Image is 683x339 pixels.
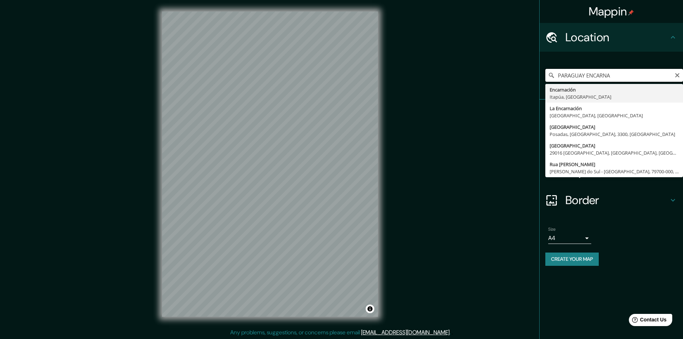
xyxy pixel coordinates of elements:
div: Layout [540,157,683,186]
div: Style [540,128,683,157]
div: Border [540,186,683,215]
canvas: Map [162,11,378,317]
button: Toggle attribution [366,305,374,313]
label: Size [548,226,556,232]
button: Create your map [545,253,599,266]
div: [PERSON_NAME] do Sul - [GEOGRAPHIC_DATA], 79700-000, [GEOGRAPHIC_DATA] [550,168,679,175]
div: Posadas, [GEOGRAPHIC_DATA], 3300, [GEOGRAPHIC_DATA] [550,131,679,138]
div: [GEOGRAPHIC_DATA], [GEOGRAPHIC_DATA] [550,112,679,119]
div: Encarnación [550,86,679,93]
div: Location [540,23,683,52]
p: Any problems, suggestions, or concerns please email . [230,328,451,337]
div: La Encarnación [550,105,679,112]
h4: Layout [565,164,669,179]
a: [EMAIL_ADDRESS][DOMAIN_NAME] [361,329,450,336]
h4: Border [565,193,669,207]
img: pin-icon.png [628,10,634,15]
h4: Location [565,30,669,44]
iframe: Help widget launcher [619,311,675,331]
div: . [452,328,453,337]
div: Itapúa, [GEOGRAPHIC_DATA] [550,93,679,100]
div: Pins [540,100,683,128]
div: [GEOGRAPHIC_DATA] [550,142,679,149]
div: Rua [PERSON_NAME] [550,161,679,168]
div: 29016 [GEOGRAPHIC_DATA], [GEOGRAPHIC_DATA], [GEOGRAPHIC_DATA] [550,149,679,156]
button: Clear [674,71,680,78]
div: [GEOGRAPHIC_DATA] [550,123,679,131]
div: A4 [548,232,591,244]
div: . [451,328,452,337]
h4: Mappin [589,4,634,19]
input: Pick your city or area [545,69,683,82]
